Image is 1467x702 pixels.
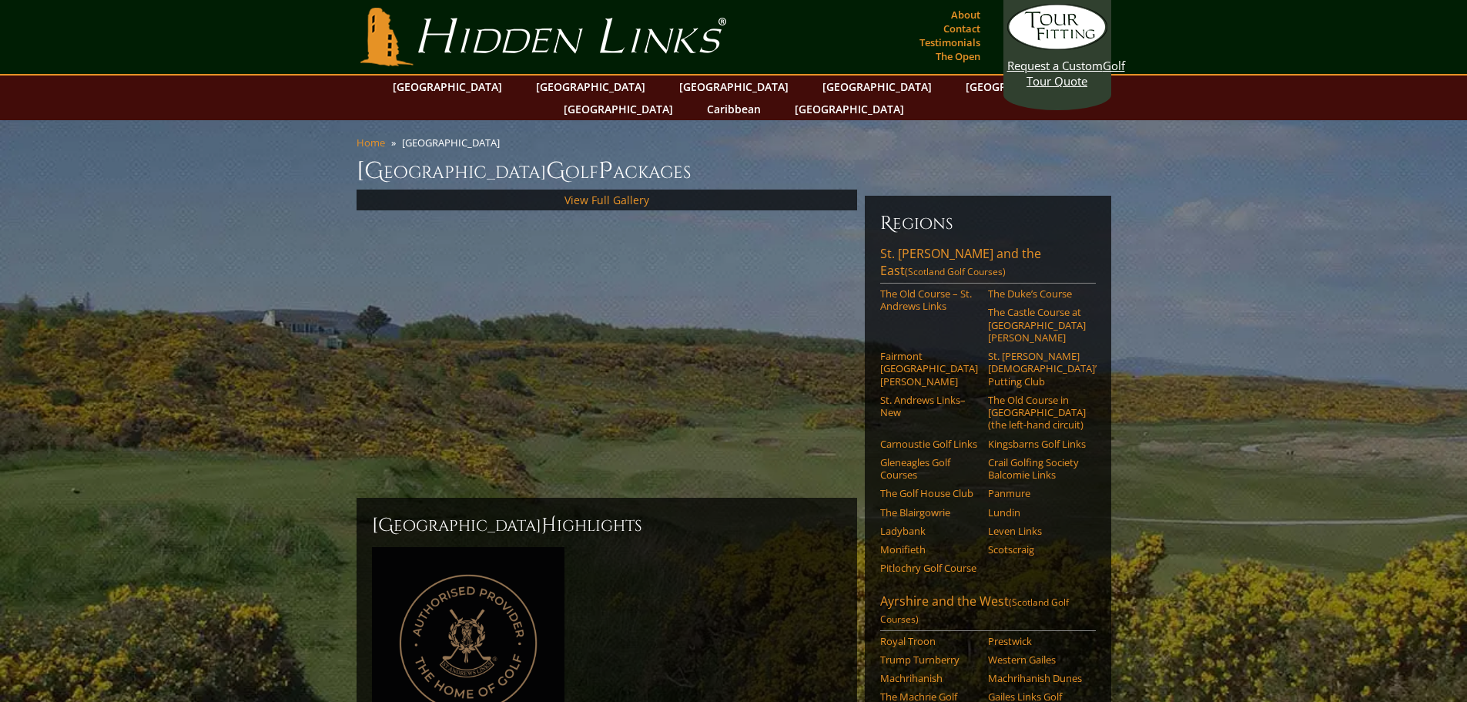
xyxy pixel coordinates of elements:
[880,543,978,556] a: Monifieth
[988,672,1086,684] a: Machrihanish Dunes
[880,562,978,574] a: Pitlochry Golf Course
[357,136,385,149] a: Home
[880,593,1096,631] a: Ayrshire and the West(Scotland Golf Courses)
[564,193,649,207] a: View Full Gallery
[1007,4,1107,89] a: Request a CustomGolf Tour Quote
[947,4,984,25] a: About
[787,98,912,120] a: [GEOGRAPHIC_DATA]
[880,394,978,419] a: St. Andrews Links–New
[988,456,1086,482] a: Crail Golfing Society Balcomie Links
[988,306,1086,344] a: The Castle Course at [GEOGRAPHIC_DATA][PERSON_NAME]
[988,287,1086,300] a: The Duke’s Course
[880,456,978,482] a: Gleneagles Golf Courses
[988,543,1086,556] a: Scotscraig
[546,156,565,186] span: G
[402,136,506,149] li: [GEOGRAPHIC_DATA]
[880,438,978,450] a: Carnoustie Golf Links
[988,525,1086,537] a: Leven Links
[880,350,978,388] a: Fairmont [GEOGRAPHIC_DATA][PERSON_NAME]
[357,156,1111,186] h1: [GEOGRAPHIC_DATA] olf ackages
[988,506,1086,519] a: Lundin
[556,98,681,120] a: [GEOGRAPHIC_DATA]
[541,513,557,538] span: H
[905,265,1006,278] span: (Scotland Golf Courses)
[815,76,939,98] a: [GEOGRAPHIC_DATA]
[988,438,1086,450] a: Kingsbarns Golf Links
[699,98,769,120] a: Caribbean
[880,596,1069,626] span: (Scotland Golf Courses)
[880,245,1096,284] a: St. [PERSON_NAME] and the East(Scotland Golf Courses)
[988,653,1086,666] a: Western Gailes
[1007,58,1103,73] span: Request a Custom
[880,672,978,684] a: Machrihanish
[988,635,1086,647] a: Prestwick
[916,32,984,53] a: Testimonials
[880,635,978,647] a: Royal Troon
[880,653,978,666] a: Trump Turnberry
[880,287,978,313] a: The Old Course – St. Andrews Links
[372,513,842,538] h2: [GEOGRAPHIC_DATA] ighlights
[939,18,984,39] a: Contact
[880,525,978,537] a: Ladybank
[988,487,1086,499] a: Panmure
[988,394,1086,432] a: The Old Course in [GEOGRAPHIC_DATA] (the left-hand circuit)
[528,76,653,98] a: [GEOGRAPHIC_DATA]
[598,156,613,186] span: P
[880,211,1096,236] h6: Regions
[932,45,984,67] a: The Open
[385,76,510,98] a: [GEOGRAPHIC_DATA]
[958,76,1083,98] a: [GEOGRAPHIC_DATA]
[988,350,1086,388] a: St. [PERSON_NAME] [DEMOGRAPHIC_DATA]’ Putting Club
[880,487,978,499] a: The Golf House Club
[672,76,796,98] a: [GEOGRAPHIC_DATA]
[880,506,978,519] a: The Blairgowrie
